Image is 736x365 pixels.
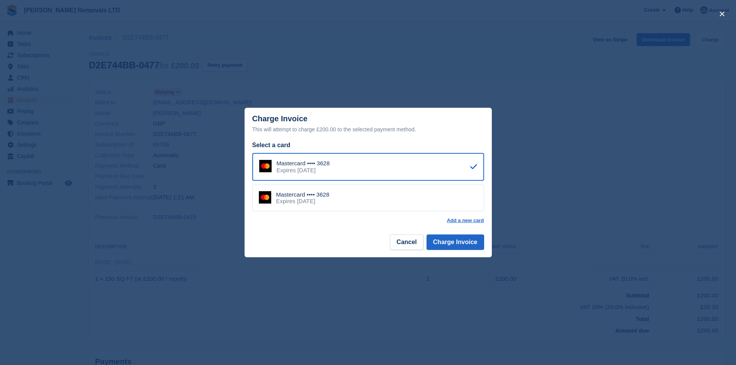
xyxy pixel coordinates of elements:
[276,191,330,198] div: Mastercard •••• 3628
[259,160,272,172] img: Mastercard Logo
[277,167,330,174] div: Expires [DATE]
[252,125,484,134] div: This will attempt to charge £200.00 to the selected payment method.
[716,8,728,20] button: close
[447,217,484,224] a: Add a new card
[259,191,271,204] img: Mastercard Logo
[252,141,484,150] div: Select a card
[390,234,423,250] button: Cancel
[252,114,484,134] div: Charge Invoice
[276,198,330,205] div: Expires [DATE]
[427,234,484,250] button: Charge Invoice
[277,160,330,167] div: Mastercard •••• 3628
